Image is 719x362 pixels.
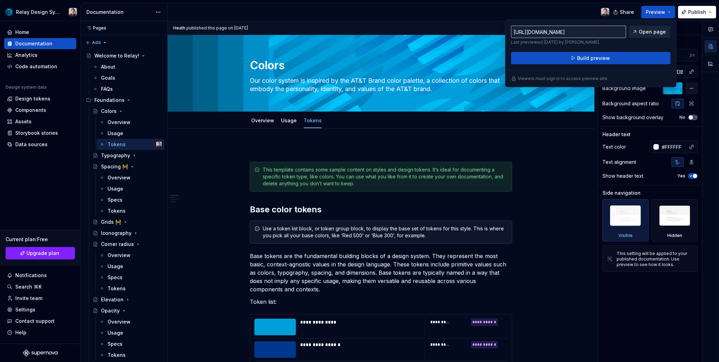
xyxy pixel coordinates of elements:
[4,281,76,292] button: Search ⌘K
[610,6,638,18] button: Share
[15,318,54,325] div: Contact support
[1,5,79,19] button: Relay Design SystemBobby Tan
[248,57,511,74] textarea: Colors
[186,25,248,31] div: published this page on [DATE]
[659,141,686,153] input: Auto
[108,185,123,192] div: Usage
[602,143,626,150] div: Text color
[108,263,123,270] div: Usage
[92,40,101,45] span: Add
[652,199,698,241] div: Hidden
[602,100,659,107] div: Background aspect ratio
[108,119,130,126] div: Overview
[15,141,48,148] div: Data sources
[108,341,122,347] div: Specs
[96,338,164,350] a: Specs
[511,52,671,64] button: Build preview
[101,74,115,81] div: Goals
[4,116,76,127] a: Assets
[90,294,164,305] a: Elevation
[251,117,274,123] a: Overview
[96,261,164,272] a: Usage
[15,118,32,125] div: Assets
[101,230,132,237] div: Iconography
[108,196,122,203] div: Specs
[90,161,164,172] a: Spacing 🚧
[4,105,76,116] a: Components
[4,127,76,139] a: Storybook stories
[101,219,121,226] div: Grids 🚧
[602,114,663,121] div: Show background overlay
[15,52,37,59] div: Analytics
[577,55,610,62] span: Build preview
[688,9,706,16] span: Publish
[96,250,164,261] a: Overview
[602,159,636,166] div: Text alignment
[94,97,125,104] div: Foundations
[4,38,76,49] a: Documentation
[96,194,164,205] a: Specs
[679,115,685,120] label: No
[101,296,124,303] div: Elevation
[618,233,633,238] div: Visible
[90,239,164,250] a: Corner radius
[6,236,75,243] div: Current plan : Free
[248,75,511,95] textarea: Our color system is inspired by the AT&T Brand color palette, a collection of colors that embody ...
[263,225,508,239] div: Use a token list block, or token group block, to display the base set of tokens for this style. T...
[617,251,693,267] div: This setting will be applied to your published documentation. Use preview to see how it looks.
[690,52,695,58] p: px
[90,83,164,95] a: FAQs
[83,25,106,31] div: Pages
[156,142,162,147] img: Bobby Tan
[4,316,76,327] button: Contact support
[602,131,631,138] div: Header text
[4,61,76,72] a: Code automation
[23,350,58,356] svg: Supernova Logo
[250,298,512,306] p: Token list:
[4,27,76,38] a: Home
[4,293,76,304] a: Invite team
[6,85,46,90] div: Design system data
[4,50,76,61] a: Analytics
[15,283,42,290] div: Search ⌘K
[4,270,76,281] button: Notifications
[108,174,130,181] div: Overview
[96,327,164,338] a: Usage
[518,76,609,81] p: Viewers must sign in to access preview site.
[90,217,164,228] a: Grids 🚧
[101,152,130,159] div: Typography
[90,228,164,239] a: Iconography
[15,63,57,70] div: Code automation
[83,95,164,106] div: Foundations
[639,28,666,35] span: Open page
[602,199,649,241] div: Visible
[15,130,58,136] div: Storybook stories
[15,95,50,102] div: Design tokens
[96,117,164,128] a: Overview
[101,63,115,70] div: About
[108,274,122,281] div: Specs
[90,72,164,83] a: Goals
[4,93,76,104] a: Design tokens
[646,9,665,16] span: Preview
[248,113,277,127] div: Overview
[101,163,128,170] div: Spacing 🚧
[101,307,120,314] div: Opacity
[620,9,634,16] span: Share
[16,9,60,16] div: Relay Design System
[4,139,76,150] a: Data sources
[96,272,164,283] a: Specs
[108,329,123,336] div: Usage
[511,39,626,45] p: Last previewed [DATE] by [PERSON_NAME].
[90,61,164,72] a: About
[108,141,126,148] div: Tokens
[96,350,164,361] a: Tokens
[96,205,164,217] a: Tokens
[83,50,164,61] a: Welcome to Relay!
[15,40,52,47] div: Documentation
[281,117,297,123] a: Usage
[101,241,134,248] div: Corner radius
[304,117,322,123] a: Tokens
[629,26,671,38] a: Open page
